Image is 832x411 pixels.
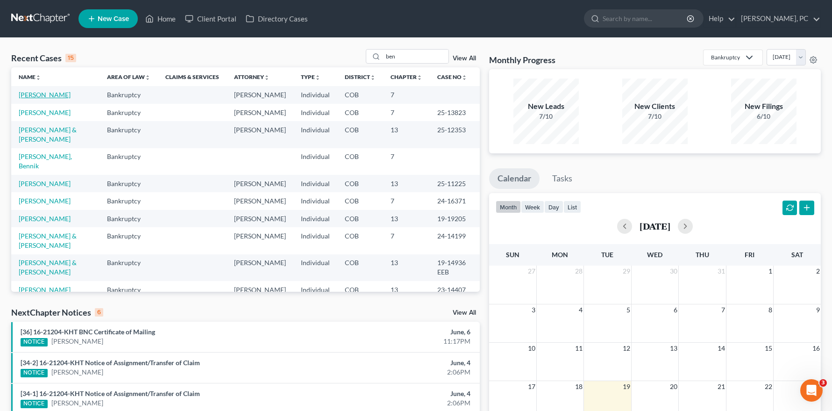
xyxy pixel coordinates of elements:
span: Tue [601,251,613,259]
td: Individual [293,254,337,281]
td: Bankruptcy [100,148,158,175]
input: Search by name... [383,50,448,63]
div: June, 4 [327,358,470,368]
a: Typeunfold_more [301,73,320,80]
a: [PERSON_NAME] [19,91,71,99]
div: New Clients [622,101,688,112]
a: Area of Lawunfold_more [107,73,150,80]
td: Bankruptcy [100,86,158,103]
span: 20 [669,381,678,392]
i: unfold_more [36,75,41,80]
a: [PERSON_NAME] & [PERSON_NAME] [19,259,77,276]
a: View All [453,310,476,316]
span: 16 [811,343,821,354]
td: 13 [383,175,430,192]
a: Client Portal [180,10,241,27]
td: 23-14407 [430,281,479,298]
td: COB [337,175,383,192]
a: [PERSON_NAME] [19,286,71,294]
a: Calendar [489,168,540,189]
span: 4 [578,304,583,316]
td: 19-19205 [430,210,479,227]
span: 27 [527,266,536,277]
span: 29 [622,266,631,277]
td: 13 [383,254,430,281]
span: 30 [669,266,678,277]
a: [PERSON_NAME], PC [736,10,820,27]
span: 11 [574,343,583,354]
span: 3 [531,304,536,316]
td: COB [337,210,383,227]
td: Bankruptcy [100,254,158,281]
td: Bankruptcy [100,175,158,192]
span: Sun [506,251,519,259]
td: [PERSON_NAME] [227,227,293,254]
button: day [544,201,563,213]
span: New Case [98,15,129,22]
a: [PERSON_NAME] [19,215,71,223]
a: [PERSON_NAME] [51,337,103,346]
td: Individual [293,121,337,148]
div: Bankruptcy [711,53,740,61]
td: [PERSON_NAME] [227,121,293,148]
td: 7 [383,86,430,103]
a: Home [141,10,180,27]
td: Individual [293,175,337,192]
td: COB [337,148,383,175]
div: 7/10 [513,112,579,121]
span: 12 [622,343,631,354]
div: June, 6 [327,327,470,337]
a: [34-1] 16-21204-KHT Notice of Assignment/Transfer of Claim [21,389,200,397]
td: Bankruptcy [100,121,158,148]
iframe: Intercom live chat [800,379,823,402]
h3: Monthly Progress [489,54,555,65]
span: 6 [673,304,678,316]
i: unfold_more [370,75,376,80]
div: 2:06PM [327,368,470,377]
span: Wed [647,251,662,259]
td: Individual [293,86,337,103]
span: 3 [819,379,827,387]
td: [PERSON_NAME] [227,104,293,121]
div: New Filings [731,101,796,112]
span: 21 [717,381,726,392]
td: Bankruptcy [100,192,158,209]
div: June, 4 [327,389,470,398]
div: NOTICE [21,400,48,408]
span: 1 [768,266,773,277]
td: [PERSON_NAME] [227,281,293,298]
i: unfold_more [145,75,150,80]
i: unfold_more [462,75,467,80]
span: 15 [764,343,773,354]
td: Bankruptcy [100,104,158,121]
td: 7 [383,192,430,209]
div: 7/10 [622,112,688,121]
a: [PERSON_NAME] [19,108,71,116]
span: 28 [574,266,583,277]
td: COB [337,227,383,254]
td: COB [337,86,383,103]
span: 31 [717,266,726,277]
td: Individual [293,227,337,254]
td: 19-14936 EEB [430,254,479,281]
span: 13 [669,343,678,354]
td: 25-11225 [430,175,479,192]
button: month [496,201,521,213]
td: 7 [383,227,430,254]
td: 25-13823 [430,104,479,121]
span: Fri [745,251,754,259]
span: 7 [720,304,726,316]
td: [PERSON_NAME] [227,210,293,227]
a: Attorneyunfold_more [234,73,270,80]
span: 18 [574,381,583,392]
td: Individual [293,281,337,298]
div: 15 [65,54,76,62]
a: [PERSON_NAME] [19,180,71,187]
td: Bankruptcy [100,210,158,227]
a: [36] 16-21204-KHT BNC Certificate of Mailing [21,328,155,336]
td: COB [337,254,383,281]
a: [PERSON_NAME] [51,368,103,377]
td: COB [337,281,383,298]
button: list [563,201,581,213]
span: 22 [764,381,773,392]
